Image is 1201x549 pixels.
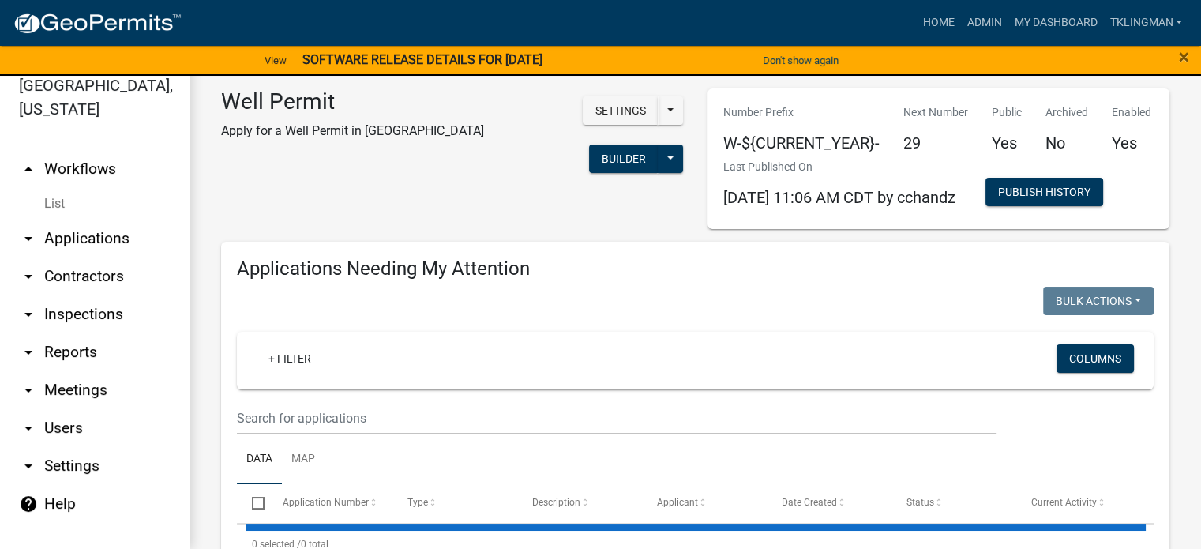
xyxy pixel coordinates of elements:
[19,305,38,324] i: arrow_drop_down
[407,497,428,508] span: Type
[19,160,38,179] i: arrow_drop_up
[767,484,891,522] datatable-header-cell: Date Created
[723,133,880,152] h5: W-${CURRENT_YEAR}-
[302,52,542,67] strong: SOFTWARE RELEASE DETAILS FOR [DATE]
[237,258,1154,280] h4: Applications Needing My Attention
[906,497,934,508] span: Status
[19,494,38,513] i: help
[532,497,580,508] span: Description
[283,497,369,508] span: Application Number
[723,159,955,175] p: Last Published On
[221,122,484,141] p: Apply for a Well Permit in [GEOGRAPHIC_DATA]
[1045,133,1088,152] h5: No
[19,229,38,248] i: arrow_drop_down
[258,47,293,73] a: View
[891,484,1016,522] datatable-header-cell: Status
[237,484,267,522] datatable-header-cell: Select
[256,344,324,373] a: + Filter
[19,343,38,362] i: arrow_drop_down
[985,186,1103,199] wm-modal-confirm: Workflow Publish History
[903,104,968,121] p: Next Number
[1057,344,1134,373] button: Columns
[1008,8,1103,38] a: My Dashboard
[1031,497,1097,508] span: Current Activity
[1045,104,1088,121] p: Archived
[782,497,837,508] span: Date Created
[19,267,38,286] i: arrow_drop_down
[1043,287,1154,315] button: Bulk Actions
[960,8,1008,38] a: Admin
[985,178,1103,206] button: Publish History
[992,133,1022,152] h5: Yes
[723,104,880,121] p: Number Prefix
[19,419,38,438] i: arrow_drop_down
[1103,8,1188,38] a: tklingman
[1179,46,1189,68] span: ×
[583,96,659,125] button: Settings
[1112,133,1151,152] h5: Yes
[657,497,698,508] span: Applicant
[756,47,845,73] button: Don't show again
[903,133,968,152] h5: 29
[1179,47,1189,66] button: Close
[392,484,516,522] datatable-header-cell: Type
[517,484,642,522] datatable-header-cell: Description
[221,88,484,115] h3: Well Permit
[19,381,38,400] i: arrow_drop_down
[992,104,1022,121] p: Public
[237,402,996,434] input: Search for applications
[1112,104,1151,121] p: Enabled
[1016,484,1141,522] datatable-header-cell: Current Activity
[723,188,955,207] span: [DATE] 11:06 AM CDT by cchandz
[237,434,282,485] a: Data
[19,457,38,476] i: arrow_drop_down
[642,484,767,522] datatable-header-cell: Applicant
[267,484,392,522] datatable-header-cell: Application Number
[282,434,325,485] a: Map
[589,145,659,173] button: Builder
[916,8,960,38] a: Home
